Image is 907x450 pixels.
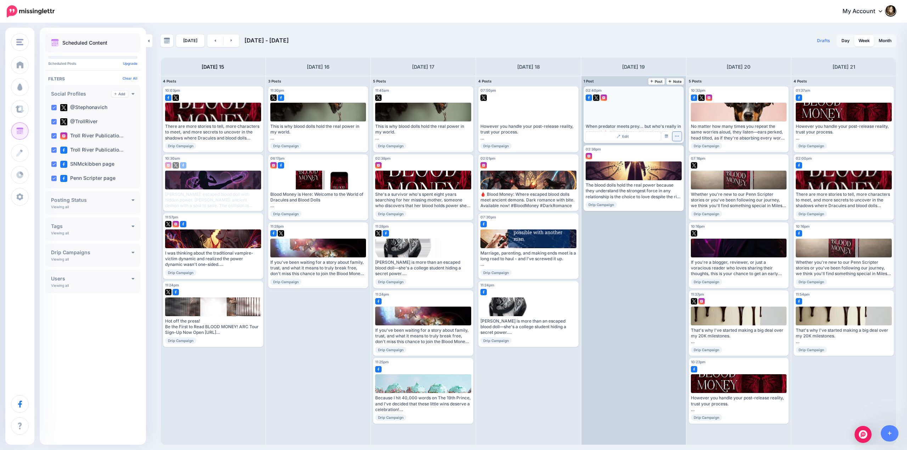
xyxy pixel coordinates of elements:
[666,78,684,85] a: Note
[165,337,196,344] span: Drip Campaign
[586,201,617,208] span: Drip Campaign
[691,192,787,209] div: Whether you're new to our Penn Scripter stories or you've been following our journey, we think yo...
[796,279,827,285] span: Drip Campaign
[165,88,180,92] span: 10:03pm
[51,276,131,281] h4: Users
[375,88,389,92] span: 11:45am
[165,250,261,268] div: I was thinking about the traditional vampire-victim dynamic and realized the power dynamic wasn't...
[51,91,112,96] h4: Social Profiles
[796,347,827,353] span: Drip Campaign
[622,135,629,138] span: Edit
[691,347,722,353] span: Drip Campaign
[854,35,874,46] a: Week
[48,76,137,81] h4: Filters
[593,95,599,101] img: twitter-square.png
[375,366,382,372] img: facebook-square.png
[691,395,787,412] div: However you handle your post-release reality, trust your process. Read more 👉 [URL] #Snmckibben #...
[270,224,284,228] span: 11:28pm
[270,279,302,285] span: Drip Campaign
[278,230,284,237] img: twitter-square.png
[270,260,366,277] div: If you've been waiting for a story about family, trust, and what it means to truly break free, do...
[176,34,204,47] a: [DATE]
[244,37,289,44] span: [DATE] - [DATE]
[202,63,224,71] h4: [DATE] 15
[691,88,705,92] span: 10:32pm
[691,156,705,160] span: 07:16pm
[480,250,576,268] div: Marriage, parenting, and making ends meet is a long road to haul - and I've screwed it up. Read m...
[60,118,67,125] img: twitter-square.png
[51,257,69,261] p: Viewing all
[480,156,495,160] span: 02:01pm
[584,79,594,83] span: 1 Post
[796,327,892,345] div: That's why I've started making a big deal over my 20K milestones. Read more 👉 [URL] #The19thPrinc...
[180,221,186,227] img: facebook-square.png
[173,221,179,227] img: instagram-square.png
[796,95,802,101] img: facebook-square.png
[691,292,704,296] span: 11:37pm
[173,162,179,169] img: twitter-square.png
[794,79,807,83] span: 4 Posts
[270,156,285,160] span: 06:17pm
[691,124,787,141] div: No matter how many times you repeat the same worries aloud, they listen—ears perked, head tilted,...
[165,192,261,209] div: [PERSON_NAME]: escaped blood doll with hidden power. [PERSON_NAME]: ancient demon with a soul to ...
[480,318,576,336] div: [PERSON_NAME] is more than an escaped blood doll—she's a college student hiding a secret power. R...
[123,76,137,80] a: Clear All
[412,63,434,71] h4: [DATE] 17
[586,147,601,151] span: 02:38pm
[691,211,722,217] span: Drip Campaign
[698,298,705,304] img: instagram-square.png
[51,250,131,255] h4: Drip Campaigns
[586,124,682,141] div: When predator meets prey... but who's really in control? 🩸 #BloodMoney #PennScripter #DarkRomance...
[51,224,131,229] h4: Tags
[691,327,787,345] div: That's why I've started making a big deal over my 20K milestones. Read more 👉 [URL] #The19thPrinc...
[855,426,872,443] div: Open Intercom Messenger
[691,95,697,101] img: facebook-square.png
[480,88,496,92] span: 07:50pm
[813,34,834,47] a: Drafts
[698,95,705,101] img: twitter-square.png
[60,161,67,168] img: facebook-square.png
[480,162,487,169] img: instagram-square.png
[586,153,592,159] img: instagram-square.png
[270,192,366,209] div: Blood Money is Here: Welcome to the World of Dracules and Blood Dolls Read more 👉 [URL] #Snmckibb...
[60,147,67,154] img: facebook-square.png
[517,63,540,71] h4: [DATE] 18
[586,182,682,200] div: The blood dolls hold the real power because they understand the strongest force in any relationsh...
[835,3,896,20] a: My Account
[727,63,750,71] h4: [DATE] 20
[691,298,697,304] img: twitter-square.png
[375,162,382,169] img: instagram-square.png
[480,221,487,227] img: facebook-square.png
[270,88,284,92] span: 11:30pm
[375,192,471,209] div: She's a survivor who's spent eight years searching for her missing mother, someone who discovers ...
[691,224,705,228] span: 10:16pm
[691,414,722,421] span: Drip Campaign
[123,61,137,65] a: Upgrade
[373,79,386,83] span: 5 Posts
[796,143,827,149] span: Drip Campaign
[268,79,281,83] span: 3 Posts
[165,162,171,169] img: instagram-square.png
[375,260,471,277] div: [PERSON_NAME] is more than an escaped blood doll—she's a college student hiding a secret power. R...
[622,63,645,71] h4: [DATE] 19
[689,79,702,83] span: 5 Posts
[480,289,487,295] img: facebook-square.png
[691,143,722,149] span: Drip Campaign
[165,215,178,219] span: 11:57pm
[796,260,892,277] div: Whether you're new to our Penn Scripter stories or you've been following our journey, we think yo...
[375,211,406,217] span: Drip Campaign
[165,283,179,287] span: 11:24pm
[691,230,697,237] img: twitter-square.png
[796,88,810,92] span: 01:37am
[375,327,471,345] div: If you've been waiting for a story about family, trust, and what it means to truly break free, do...
[51,198,131,203] h4: Posting Status
[60,175,116,182] label: Penn Scripter page
[270,143,302,149] span: Drip Campaign
[375,298,382,304] img: facebook-square.png
[478,79,492,83] span: 4 Posts
[165,124,261,141] div: There are more stories to tell, more characters to meet, and more secrets to uncover in the shado...
[796,124,892,141] div: However you handle your post-release reality, trust your process. Read more 👉 [URL] #Snmckibben #...
[480,124,576,141] div: However you handle your post-release reality, trust your process. Read more 👉 [URL] #Snmckibben #...
[375,224,389,228] span: 11:28pm
[60,147,124,154] label: Troll River Publicatio…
